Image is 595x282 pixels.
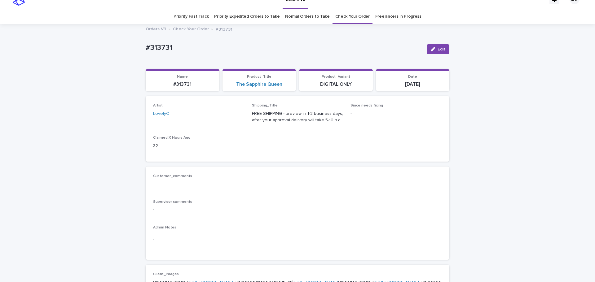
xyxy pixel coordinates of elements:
[153,136,191,140] span: Claimed X Hours Ago
[153,206,442,213] p: -
[350,104,383,107] span: Since needs fixing
[303,81,369,87] p: DIGITAL ONLY
[153,226,176,229] span: Admin Notes
[408,75,417,79] span: Date
[335,9,370,24] a: Check Your Order
[153,236,442,243] p: -
[252,104,278,107] span: Shipping_Title
[173,25,209,32] a: Check Your Order
[375,9,421,24] a: Freelancers in Progress
[177,75,188,79] span: Name
[153,200,192,204] span: Supervisor comments
[146,43,422,52] p: #313731
[427,44,449,54] button: Edit
[380,81,446,87] p: [DATE]
[153,181,442,187] p: -
[149,81,216,87] p: #313731
[153,174,192,178] span: Customer_comments
[153,104,163,107] span: Artist
[214,9,280,24] a: Priority Expedited Orders to Take
[322,75,350,79] span: Product_Variant
[285,9,330,24] a: Normal Orders to Take
[252,111,343,124] p: FREE SHIPPING - preview in 1-2 business days, after your approval delivery will take 5-10 b.d.
[174,9,209,24] a: Priority Fast Track
[247,75,271,79] span: Product_Title
[350,111,442,117] p: -
[153,272,179,276] span: Client_Images
[153,143,245,149] p: 32
[438,47,445,51] span: Edit
[236,81,282,87] a: The Sapphire Queen
[146,25,166,32] a: Orders V3
[216,25,232,32] p: #313731
[153,111,169,117] a: LovelyC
